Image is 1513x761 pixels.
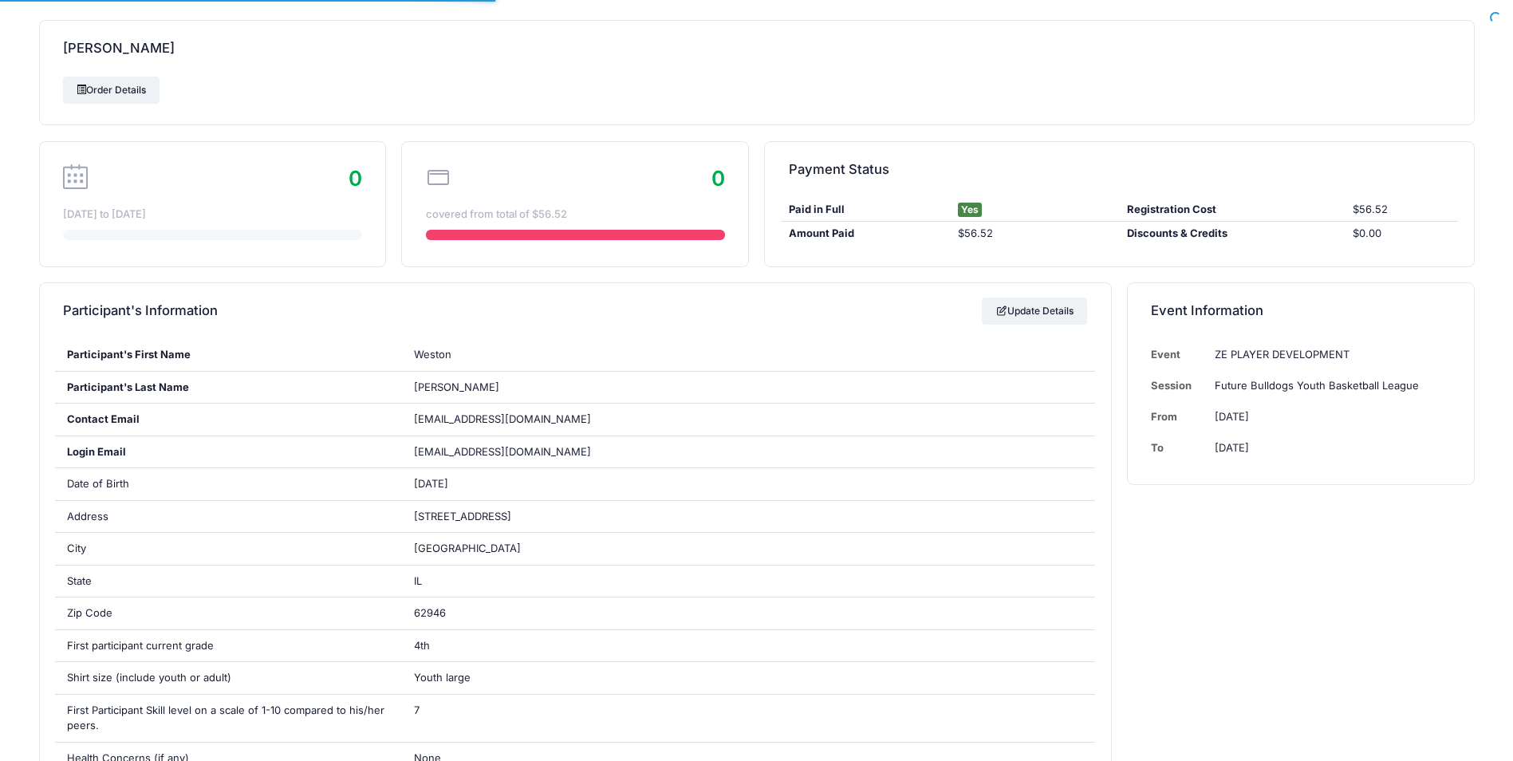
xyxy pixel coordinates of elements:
div: First Participant Skill level on a scale of 1-10 compared to his/her peers. [55,695,402,742]
div: Zip Code [55,597,402,629]
span: Yes [958,203,982,217]
td: Session [1151,370,1207,401]
span: 62946 [414,606,446,619]
td: [DATE] [1207,432,1450,463]
div: Registration Cost [1119,202,1345,218]
div: Participant's First Name [55,339,402,371]
td: ZE PLAYER DEVELOPMENT [1207,339,1450,370]
span: 0 [349,166,362,191]
a: Update Details [982,298,1088,325]
div: Address [55,501,402,533]
td: Future Bulldogs Youth Basketball League [1207,370,1450,401]
div: [DATE] to [DATE] [63,207,362,223]
div: Participant's Last Name [55,372,402,404]
span: [EMAIL_ADDRESS][DOMAIN_NAME] [414,412,591,425]
td: [DATE] [1207,401,1450,432]
span: 7 [414,704,420,716]
h4: Event Information [1151,289,1263,334]
div: Date of Birth [55,468,402,500]
div: Discounts & Credits [1119,226,1345,242]
h4: Participant's Information [63,289,218,334]
a: Order Details [63,77,160,104]
h4: [PERSON_NAME] [63,26,175,72]
div: Shirt size (include youth or adult) [55,662,402,694]
div: Amount Paid [781,226,950,242]
span: [GEOGRAPHIC_DATA] [414,542,521,554]
h4: Payment Status [789,147,889,192]
span: [PERSON_NAME] [414,380,499,393]
div: First participant current grade [55,630,402,662]
div: Paid in Full [781,202,950,218]
td: From [1151,401,1207,432]
span: [EMAIL_ADDRESS][DOMAIN_NAME] [414,444,613,460]
span: 0 [711,166,725,191]
div: City [55,533,402,565]
div: $56.52 [950,226,1119,242]
div: covered from total of $56.52 [426,207,725,223]
span: Weston [414,348,451,361]
span: [DATE] [414,477,448,490]
span: Youth large [414,671,471,684]
div: $56.52 [1345,202,1458,218]
span: IL [414,574,422,587]
span: 4th [414,639,430,652]
div: Login Email [55,436,402,468]
td: To [1151,432,1207,463]
span: [STREET_ADDRESS] [414,510,511,522]
div: $0.00 [1345,226,1458,242]
td: Event [1151,339,1207,370]
div: Contact Email [55,404,402,436]
div: State [55,566,402,597]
